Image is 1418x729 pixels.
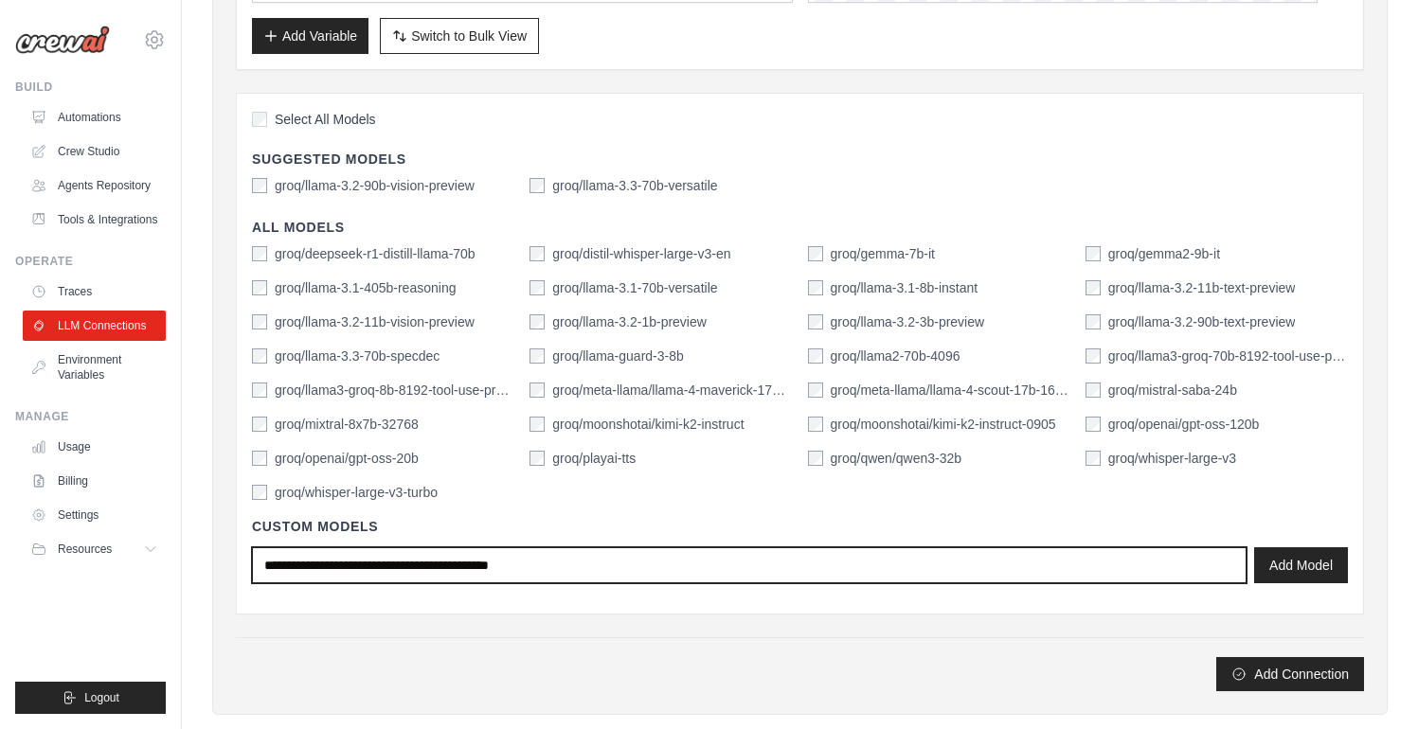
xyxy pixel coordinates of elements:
input: groq/gemma-7b-it [808,246,823,261]
div: Operate [15,254,166,269]
button: Switch to Bulk View [380,18,539,54]
input: groq/openai/gpt-oss-120b [1086,417,1101,432]
label: groq/llama3-groq-8b-8192-tool-use-preview [275,381,514,400]
h4: Custom Models [252,517,1348,536]
label: groq/llama-3.2-90b-vision-preview [275,176,475,195]
input: groq/llama-3.2-11b-text-preview [1086,280,1101,295]
input: groq/llama-3.3-70b-specdec [252,348,267,364]
input: groq/gemma2-9b-it [1086,246,1101,261]
h4: Suggested Models [252,150,1348,169]
label: groq/meta-llama/llama-4-scout-17b-16e-instruct [831,381,1070,400]
input: groq/llama-3.2-1b-preview [530,314,545,329]
label: groq/deepseek-r1-distill-llama-70b [275,244,476,263]
input: groq/llama-3.3-70b-versatile [530,178,545,193]
button: Add Connection [1216,657,1364,691]
input: groq/playai-tts [530,451,545,466]
span: Switch to Bulk View [411,27,527,45]
input: groq/llama-3.1-405b-reasoning [252,280,267,295]
label: groq/llama-3.3-70b-versatile [552,176,717,195]
button: Add Model [1254,547,1348,583]
label: groq/playai-tts [552,449,636,468]
img: Logo [15,26,110,54]
input: groq/distil-whisper-large-v3-en [530,246,545,261]
a: Settings [23,500,166,530]
a: Usage [23,432,166,462]
label: groq/meta-llama/llama-4-maverick-17b-128e-instruct [552,381,792,400]
input: groq/llama3-groq-8b-8192-tool-use-preview [252,382,267,398]
a: Traces [23,276,166,307]
span: Select All Models [275,110,376,129]
label: groq/mistral-saba-24b [1108,381,1237,400]
label: groq/moonshotai/kimi-k2-instruct-0905 [831,415,1056,434]
div: Manage [15,409,166,424]
span: Resources [58,542,112,557]
label: groq/mixtral-8x7b-32768 [275,415,419,434]
input: groq/mistral-saba-24b [1086,382,1101,398]
input: groq/llama-3.1-70b-versatile [530,280,545,295]
input: groq/llama-guard-3-8b [530,348,545,364]
button: Logout [15,682,166,714]
label: groq/llama-3.2-11b-vision-preview [275,312,475,331]
a: Tools & Integrations [23,204,166,235]
label: groq/llama-3.2-1b-preview [552,312,707,331]
label: groq/llama-3.2-3b-preview [831,312,985,331]
input: groq/llama-3.2-90b-text-preview [1086,314,1101,329]
h4: All Models [252,218,1348,237]
input: groq/mixtral-8x7b-32768 [252,417,267,432]
a: Billing [23,466,166,496]
label: groq/openai/gpt-oss-120b [1108,415,1260,434]
label: groq/distil-whisper-large-v3-en [552,244,730,263]
label: groq/llama-3.2-11b-text-preview [1108,278,1296,297]
div: Build [15,80,166,95]
label: groq/qwen/qwen3-32b [831,449,962,468]
input: groq/moonshotai/kimi-k2-instruct-0905 [808,417,823,432]
a: Agents Repository [23,170,166,201]
button: Add Variable [252,18,368,54]
label: groq/llama-3.1-70b-versatile [552,278,717,297]
input: groq/llama3-groq-70b-8192-tool-use-preview [1086,348,1101,364]
a: LLM Connections [23,311,166,341]
input: groq/meta-llama/llama-4-maverick-17b-128e-instruct [530,382,545,398]
span: Logout [84,690,119,705]
label: groq/gemma-7b-it [831,244,936,263]
input: groq/moonshotai/kimi-k2-instruct [530,417,545,432]
label: groq/whisper-large-v3 [1108,449,1236,468]
label: groq/llama-3.3-70b-specdec [275,347,440,365]
label: groq/openai/gpt-oss-20b [275,449,419,468]
label: groq/llama-3.1-405b-reasoning [275,278,456,297]
input: groq/llama-3.2-3b-preview [808,314,823,329]
label: groq/llama-3.2-90b-text-preview [1108,312,1296,331]
input: groq/llama2-70b-4096 [808,348,823,364]
label: groq/llama-3.1-8b-instant [831,278,978,297]
input: groq/llama-3.2-11b-vision-preview [252,314,267,329]
a: Automations [23,102,166,133]
input: groq/whisper-large-v3-turbo [252,485,267,500]
label: groq/gemma2-9b-it [1108,244,1220,263]
input: groq/whisper-large-v3 [1086,451,1101,466]
button: Resources [23,534,166,564]
label: groq/whisper-large-v3-turbo [275,483,438,502]
a: Environment Variables [23,345,166,390]
input: groq/openai/gpt-oss-20b [252,451,267,466]
input: groq/qwen/qwen3-32b [808,451,823,466]
label: groq/llama2-70b-4096 [831,347,960,365]
label: groq/llama3-groq-70b-8192-tool-use-preview [1108,347,1348,365]
input: groq/llama-3.2-90b-vision-preview [252,178,267,193]
a: Crew Studio [23,136,166,167]
input: Select All Models [252,112,267,127]
input: groq/deepseek-r1-distill-llama-70b [252,246,267,261]
label: groq/llama-guard-3-8b [552,347,684,365]
input: groq/llama-3.1-8b-instant [808,280,823,295]
label: groq/moonshotai/kimi-k2-instruct [552,415,744,434]
input: groq/meta-llama/llama-4-scout-17b-16e-instruct [808,382,823,398]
